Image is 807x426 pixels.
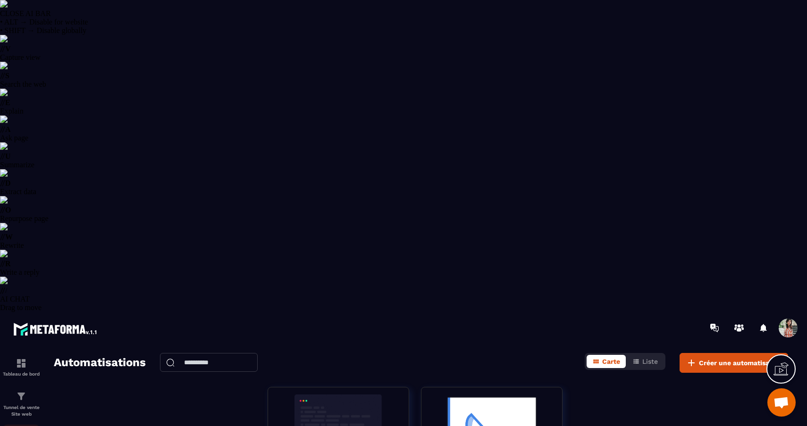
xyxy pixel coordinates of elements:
span: Liste [642,358,658,365]
span: Carte [602,358,620,365]
a: formationformationTableau de bord [2,351,40,384]
h2: Automatisations [54,353,146,373]
span: Créer une automatisation [699,358,782,368]
button: Carte [587,355,626,368]
div: Ouvrir le chat [767,388,796,417]
a: formationformationTunnel de vente Site web [2,384,40,425]
button: Créer une automatisation [680,353,788,373]
img: formation [16,358,27,369]
p: Tableau de bord [2,371,40,377]
img: formation [16,391,27,402]
button: Liste [627,355,664,368]
img: logo [13,320,98,337]
p: Tunnel de vente Site web [2,404,40,418]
